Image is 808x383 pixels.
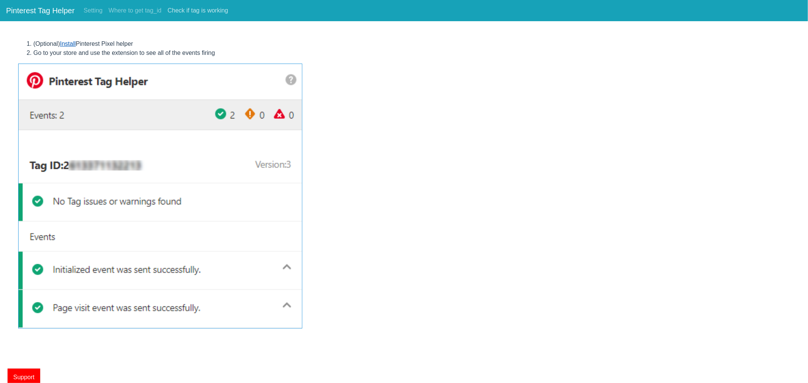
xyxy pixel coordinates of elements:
[6,3,75,18] a: Pinterest Tag Helper
[81,3,106,18] a: Setting
[33,48,790,58] li: Go to your store and use the extension to see all of the events firing
[164,3,231,18] a: Check if tag is working
[33,39,790,48] li: (Optional) Pinterest Pixel helper
[106,3,165,18] a: Where to get tag_id
[60,40,76,47] a: Install
[18,64,302,329] img: instruction_3.2c8b253b.png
